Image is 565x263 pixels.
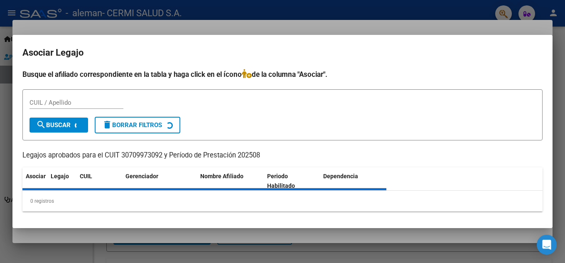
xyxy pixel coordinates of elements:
span: Buscar [36,121,71,129]
datatable-header-cell: Asociar [22,167,47,195]
span: Legajo [51,173,69,179]
span: Dependencia [323,173,358,179]
datatable-header-cell: Dependencia [320,167,387,195]
mat-icon: search [36,120,46,130]
datatable-header-cell: Nombre Afiliado [197,167,264,195]
span: Borrar Filtros [102,121,162,129]
h2: Asociar Legajo [22,45,543,61]
h4: Busque el afiliado correspondiente en la tabla y haga click en el ícono de la columna "Asociar". [22,69,543,80]
span: Nombre Afiliado [200,173,243,179]
span: Asociar [26,173,46,179]
datatable-header-cell: Periodo Habilitado [264,167,320,195]
p: Legajos aprobados para el CUIT 30709973092 y Período de Prestación 202508 [22,150,543,161]
datatable-header-cell: Gerenciador [122,167,197,195]
mat-icon: delete [102,120,112,130]
div: 0 registros [22,191,543,211]
div: Open Intercom Messenger [537,235,557,255]
span: Periodo Habilitado [267,173,295,189]
datatable-header-cell: CUIL [76,167,122,195]
datatable-header-cell: Legajo [47,167,76,195]
button: Buscar [29,118,88,133]
button: Borrar Filtros [95,117,180,133]
span: CUIL [80,173,92,179]
span: Gerenciador [125,173,158,179]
